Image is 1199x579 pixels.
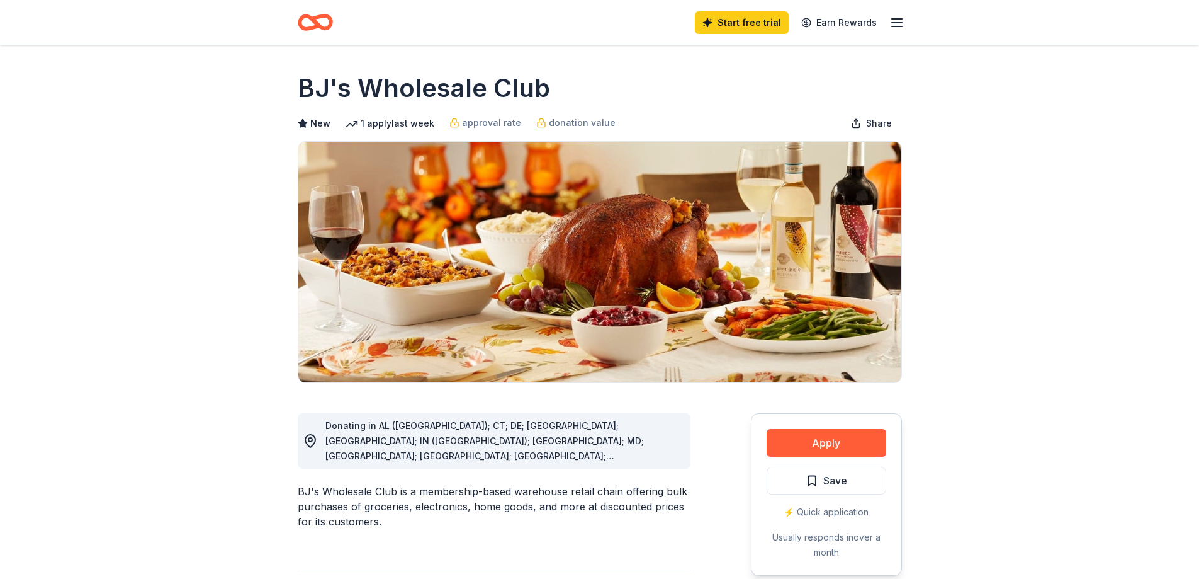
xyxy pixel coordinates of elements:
[298,8,333,37] a: Home
[298,484,690,529] div: BJ's Wholesale Club is a membership-based warehouse retail chain offering bulk purchases of groce...
[536,115,616,130] a: donation value
[767,505,886,520] div: ⚡️ Quick application
[767,429,886,457] button: Apply
[310,116,330,131] span: New
[549,115,616,130] span: donation value
[325,420,644,507] span: Donating in AL ([GEOGRAPHIC_DATA]); CT; DE; [GEOGRAPHIC_DATA]; [GEOGRAPHIC_DATA]; IN ([GEOGRAPHIC...
[794,11,884,34] a: Earn Rewards
[767,467,886,495] button: Save
[462,115,521,130] span: approval rate
[695,11,789,34] a: Start free trial
[823,473,847,489] span: Save
[841,111,902,136] button: Share
[298,71,550,106] h1: BJ's Wholesale Club
[346,116,434,131] div: 1 apply last week
[449,115,521,130] a: approval rate
[767,530,886,560] div: Usually responds in over a month
[298,142,901,382] img: Image for BJ's Wholesale Club
[866,116,892,131] span: Share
